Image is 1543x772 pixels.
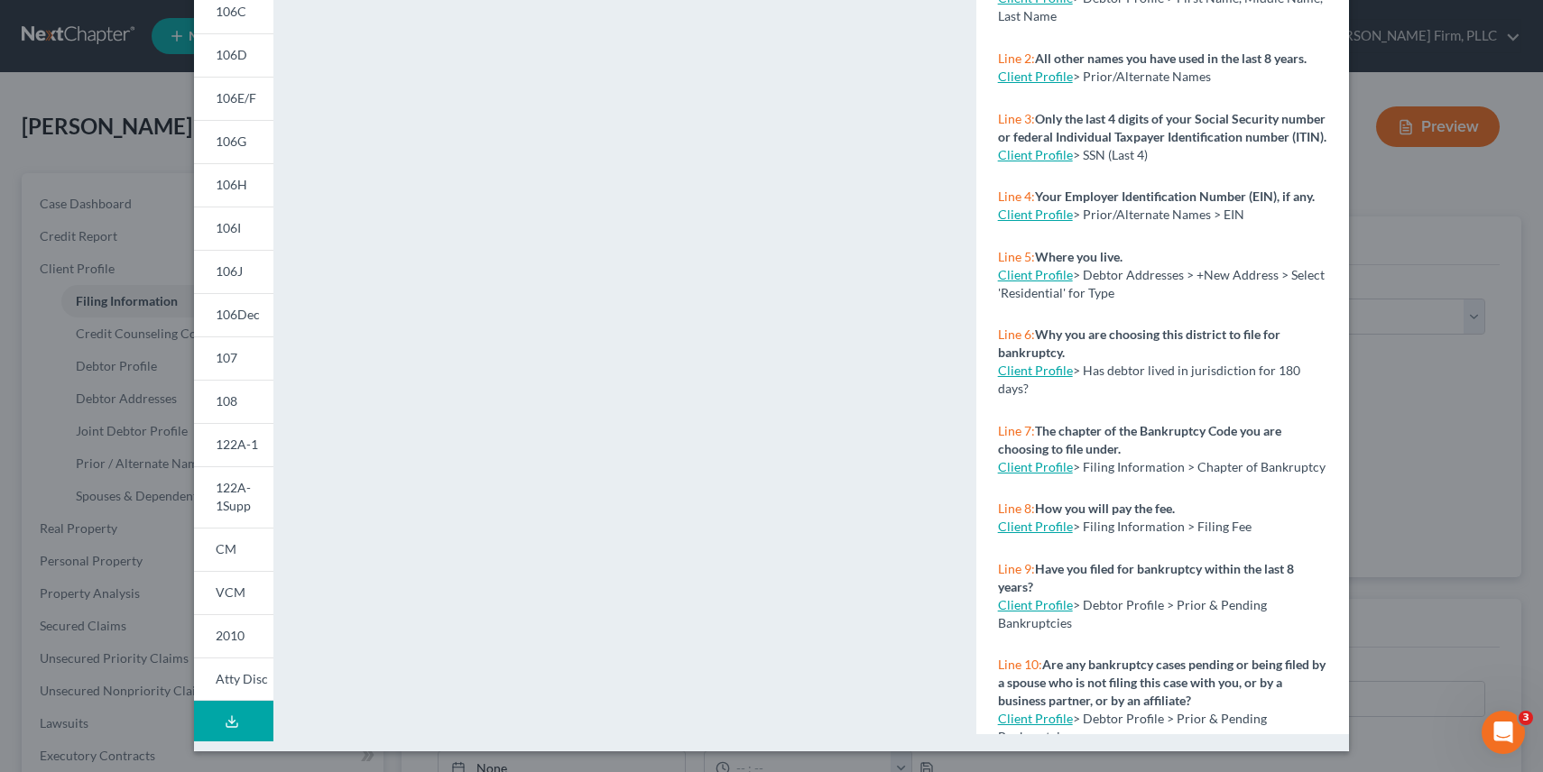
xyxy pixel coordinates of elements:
[1035,51,1307,66] strong: All other names you have used in the last 8 years.
[216,133,246,149] span: 106G
[1035,249,1123,264] strong: Where you live.
[998,657,1042,672] span: Line 10:
[998,423,1035,438] span: Line 7:
[194,120,273,163] a: 106G
[998,267,1073,282] a: Client Profile
[216,584,245,600] span: VCM
[216,480,251,513] span: 122A-1Supp
[1035,188,1315,204] strong: Your Employer Identification Number (EIN), if any.
[998,363,1073,378] a: Client Profile
[216,541,236,556] span: CM
[998,597,1073,612] a: Client Profile
[194,423,273,466] a: 122A-1
[194,336,273,380] a: 107
[1073,459,1326,474] span: > Filing Information > Chapter of Bankruptcy
[216,437,258,452] span: 122A-1
[1519,711,1533,725] span: 3
[194,380,273,423] a: 108
[194,77,273,120] a: 106E/F
[998,561,1035,576] span: Line 9:
[998,51,1035,66] span: Line 2:
[998,249,1035,264] span: Line 5:
[216,350,237,365] span: 107
[1035,501,1175,516] strong: How you will pay the fee.
[194,207,273,250] a: 106I
[216,263,243,279] span: 106J
[194,528,273,571] a: CM
[998,519,1073,534] a: Client Profile
[998,326,1035,342] span: Line 6:
[194,33,273,77] a: 106D
[1073,519,1252,534] span: > Filing Information > Filing Fee
[216,393,237,409] span: 108
[194,657,273,702] a: Atty Disc
[216,47,247,62] span: 106D
[998,326,1280,360] strong: Why you are choosing this district to file for bankruptcy.
[998,711,1267,744] span: > Debtor Profile > Prior & Pending Bankruptcies
[998,459,1073,474] a: Client Profile
[998,111,1326,144] strong: Only the last 4 digits of your Social Security number or federal Individual Taxpayer Identificati...
[194,293,273,336] a: 106Dec
[1073,147,1148,162] span: > SSN (Last 4)
[1482,711,1525,754] iframe: Intercom live chat
[998,111,1035,126] span: Line 3:
[998,597,1267,630] span: > Debtor Profile > Prior & Pending Bankruptcies
[998,657,1326,708] strong: Are any bankruptcy cases pending or being filed by a spouse who is not filing this case with you,...
[998,188,1035,204] span: Line 4:
[194,250,273,293] a: 106J
[998,207,1073,222] a: Client Profile
[1073,207,1244,222] span: > Prior/Alternate Names > EIN
[998,363,1300,396] span: > Has debtor lived in jurisdiction for 180 days?
[998,501,1035,516] span: Line 8:
[194,466,273,528] a: 122A-1Supp
[194,571,273,614] a: VCM
[216,307,260,322] span: 106Dec
[194,614,273,657] a: 2010
[998,561,1294,594] strong: Have you filed for bankruptcy within the last 8 years?
[998,267,1325,300] span: > Debtor Addresses > +New Address > Select 'Residential' for Type
[216,220,241,235] span: 106I
[216,177,247,192] span: 106H
[998,147,1073,162] a: Client Profile
[216,90,256,106] span: 106E/F
[1073,69,1211,84] span: > Prior/Alternate Names
[998,69,1073,84] a: Client Profile
[216,4,246,19] span: 106C
[216,671,268,686] span: Atty Disc
[194,163,273,207] a: 106H
[998,711,1073,726] a: Client Profile
[216,628,245,643] span: 2010
[998,423,1281,456] strong: The chapter of the Bankruptcy Code you are choosing to file under.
